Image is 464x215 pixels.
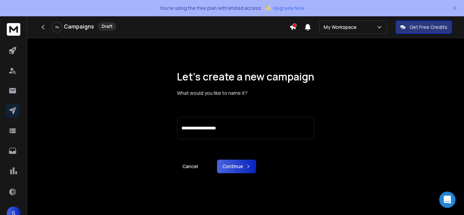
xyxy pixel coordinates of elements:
button: ✨Upgrade Now [264,1,305,15]
span: Upgrade Now [273,5,305,12]
div: Open Intercom Messenger [439,192,456,208]
p: You're using the free plan with limited access [160,5,261,12]
h1: Let’s create a new campaign [177,71,314,83]
p: My Workspace [324,24,359,31]
p: Get Free Credits [410,24,447,31]
a: Cancel [177,160,203,173]
button: Continue [217,160,256,173]
h1: Campaigns [64,22,94,31]
p: What would you like to name it? [177,90,314,96]
button: Get Free Credits [395,20,452,34]
div: Draft [98,22,116,31]
span: ✨ [264,3,271,13]
p: 0 % [55,25,59,29]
